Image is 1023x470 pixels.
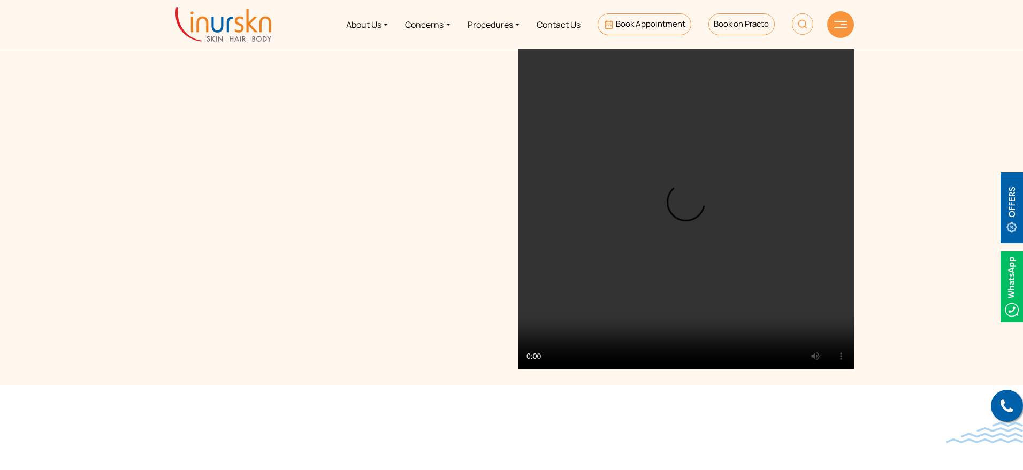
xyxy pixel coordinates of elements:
a: About Us [338,4,396,44]
img: inurskn-logo [175,7,271,42]
a: Book on Practo [708,13,775,35]
a: Whatsappicon [1001,280,1023,291]
a: Concerns [396,4,459,44]
img: Whatsappicon [1001,251,1023,322]
img: bluewave [946,422,1023,443]
a: Contact Us [528,4,589,44]
span: Book on Practo [714,18,769,29]
a: Book Appointment [598,13,691,35]
a: Procedures [459,4,528,44]
img: offerBt [1001,172,1023,243]
span: Book Appointment [616,18,685,29]
img: HeaderSearch [792,13,813,35]
img: hamLine.svg [834,21,847,28]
